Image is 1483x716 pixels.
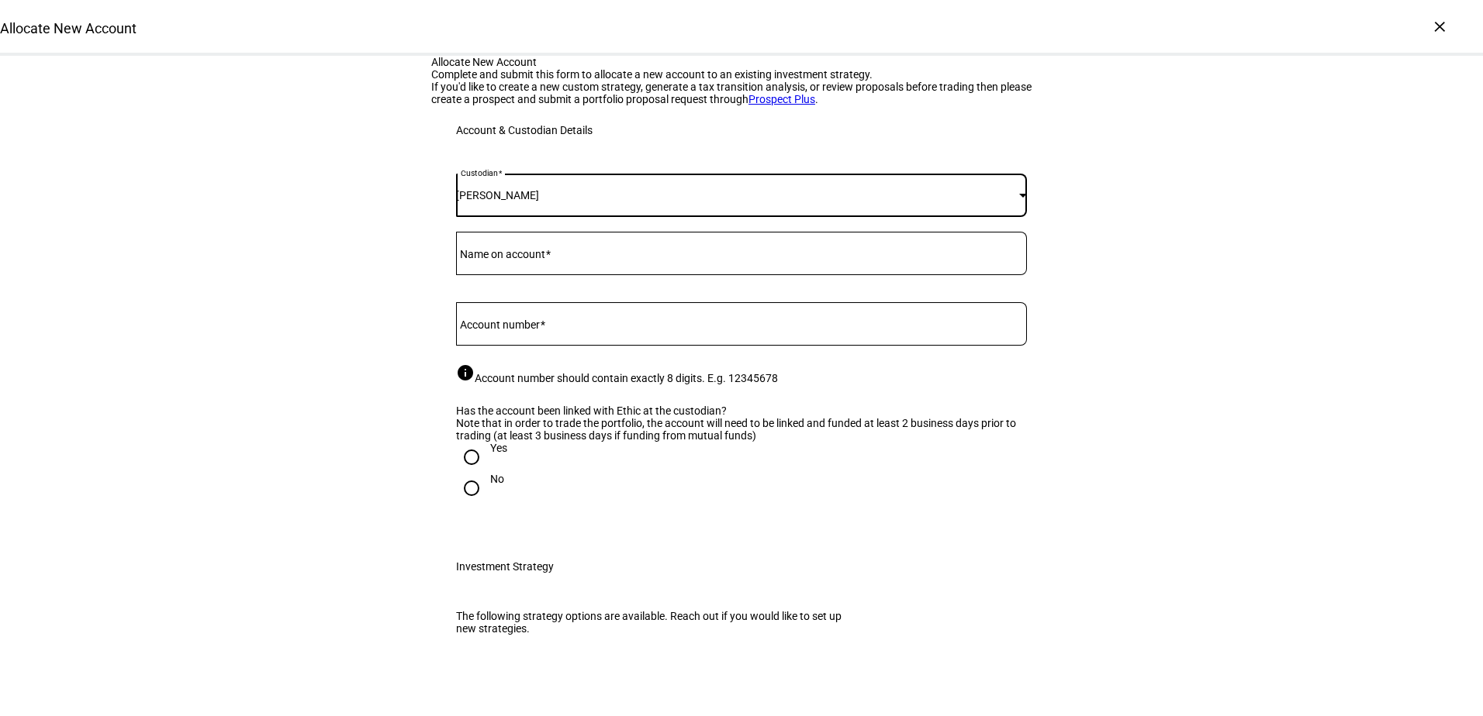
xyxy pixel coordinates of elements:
mat-label: Custodian [461,168,498,177]
div: Account number should contain exactly 8 digits. E.g. 12345678 [456,363,1027,384]
mat-label: Account number [460,318,540,331]
div: Has the account been linked with Ethic at the custodian? [456,404,1027,417]
div: × [1427,14,1452,39]
div: Yes [490,442,507,454]
mat-label: Name on account [460,248,545,260]
div: Complete and submit this form to allocate a new account to an existing investment strategy. [431,68,1052,81]
mat-icon: info [456,363,475,382]
span: [PERSON_NAME] [456,189,539,201]
div: Allocate New Account [431,56,1052,68]
a: Prospect Plus [748,93,815,105]
div: If you'd like to create a new custom strategy, generate a tax transition analysis, or review prop... [431,81,1052,105]
div: Investment Strategy [456,560,554,573]
div: The following strategy options are available. Reach out if you would like to set up new strategies. [456,610,856,635]
input: Account number [456,315,1027,327]
div: Account & Custodian Details [456,124,593,136]
div: Note that in order to trade the portfolio, the account will need to be linked and funded at least... [456,417,1027,442]
div: No [490,473,504,485]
